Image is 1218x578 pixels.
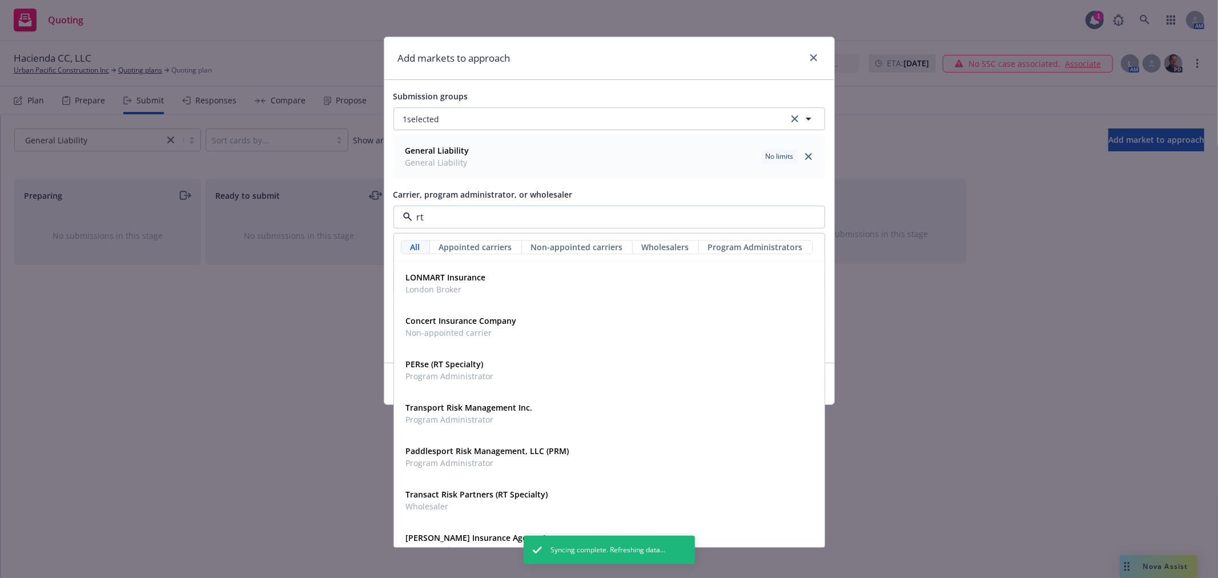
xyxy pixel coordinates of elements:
[406,489,548,500] strong: Transact Risk Partners (RT Specialty)
[406,532,557,543] strong: [PERSON_NAME] Insurance Agency Inc.
[398,51,510,66] h1: Add markets to approach
[412,210,802,224] input: Select a carrier, program administrator, or wholesaler
[708,241,803,253] span: Program Administrators
[406,414,533,426] span: Program Administrator
[406,457,569,469] span: Program Administrator
[403,113,440,125] span: 1 selected
[393,107,825,130] button: 1selectedclear selection
[405,145,469,156] strong: General Liability
[406,445,569,456] strong: Paddlesport Risk Management, LLC (PRM)
[405,156,469,168] span: General Liability
[551,545,666,555] span: Syncing complete. Refreshing data...
[807,51,821,65] a: close
[802,150,815,163] a: close
[406,500,548,512] span: Wholesaler
[393,189,573,200] span: Carrier, program administrator, or wholesaler
[406,327,517,339] span: Non-appointed carrier
[766,151,794,162] span: No limits
[406,283,486,295] span: London Broker
[411,241,420,253] span: All
[642,241,689,253] span: Wholesalers
[406,272,486,283] strong: LONMART Insurance
[393,91,468,102] span: Submission groups
[406,370,494,382] span: Program Administrator
[406,315,517,326] strong: Concert Insurance Company
[531,241,623,253] span: Non-appointed carriers
[439,241,512,253] span: Appointed carriers
[715,231,825,243] a: View Top Trading Partners
[788,112,802,126] a: clear selection
[406,359,484,370] strong: PERse (RT Specialty)
[406,402,533,413] strong: Transport Risk Management Inc.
